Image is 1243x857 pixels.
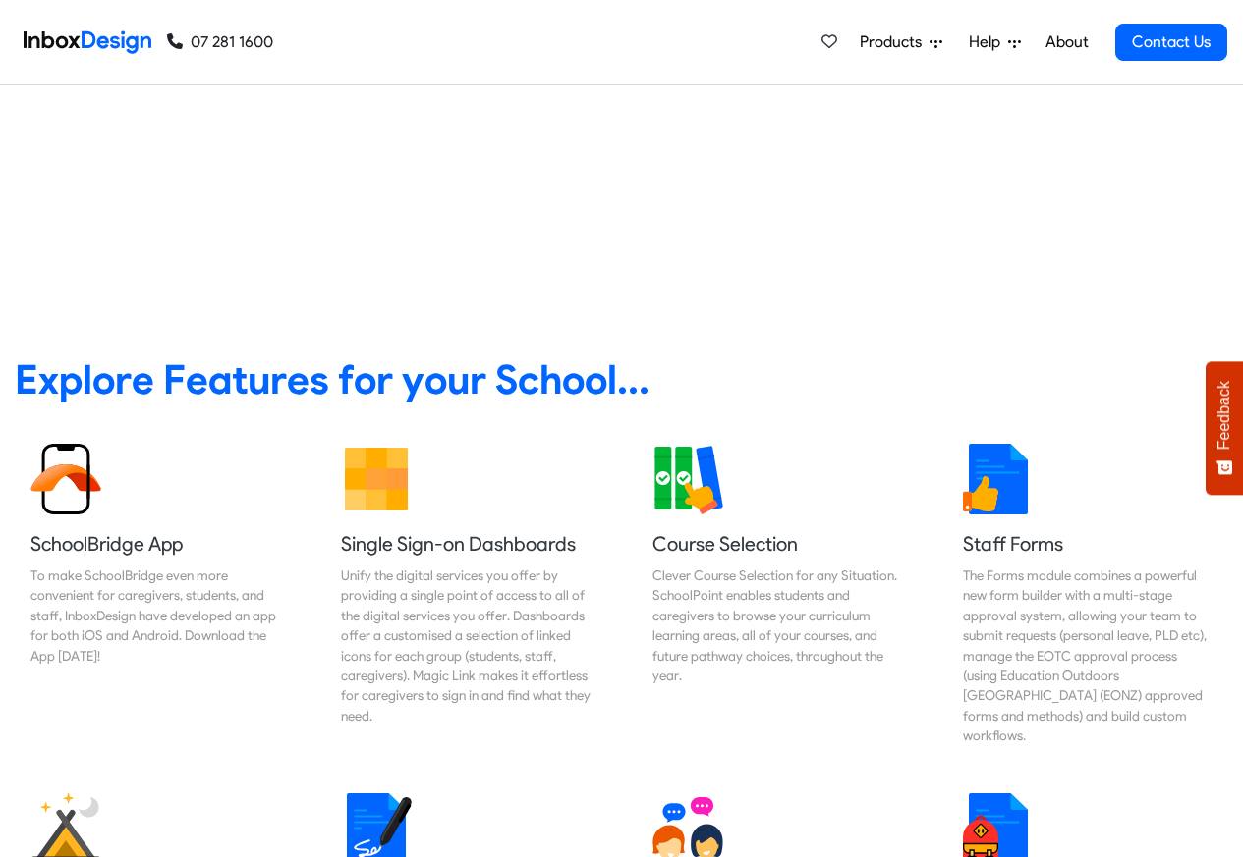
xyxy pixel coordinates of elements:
img: 2022_01_13_icon_thumbsup.svg [963,444,1034,514]
span: Help [969,30,1008,54]
h5: Course Selection [652,530,902,558]
a: SchoolBridge App To make SchoolBridge even more convenient for caregivers, students, and staff, I... [15,428,296,762]
div: To make SchoolBridge even more convenient for caregivers, students, and staff, InboxDesign have d... [30,565,280,666]
a: Course Selection Clever Course Selection for any Situation. SchoolPoint enables students and care... [637,428,918,762]
a: Contact Us [1115,24,1227,61]
img: 2022_01_13_icon_sb_app.svg [30,444,101,514]
a: About [1040,23,1094,62]
a: Products [852,23,950,62]
img: 2022_01_13_icon_course_selection.svg [652,444,723,514]
h5: Single Sign-on Dashboards [341,530,591,558]
span: Products [860,30,930,54]
a: Help [961,23,1029,62]
div: Clever Course Selection for any Situation. SchoolPoint enables students and caregivers to browse ... [652,565,902,685]
h5: SchoolBridge App [30,530,280,558]
a: 07 281 1600 [167,30,273,54]
img: 2022_01_13_icon_grid.svg [341,444,412,514]
button: Feedback - Show survey [1206,361,1243,495]
h5: Staff Forms [963,530,1213,558]
heading: Explore Features for your School... [15,354,1228,404]
div: The Forms module combines a powerful new form builder with a multi-stage approval system, allowin... [963,565,1213,746]
a: Single Sign-on Dashboards Unify the digital services you offer by providing a single point of acc... [325,428,606,762]
a: Staff Forms The Forms module combines a powerful new form builder with a multi-stage approval sys... [947,428,1228,762]
div: Unify the digital services you offer by providing a single point of access to all of the digital ... [341,565,591,725]
span: Feedback [1215,381,1233,450]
